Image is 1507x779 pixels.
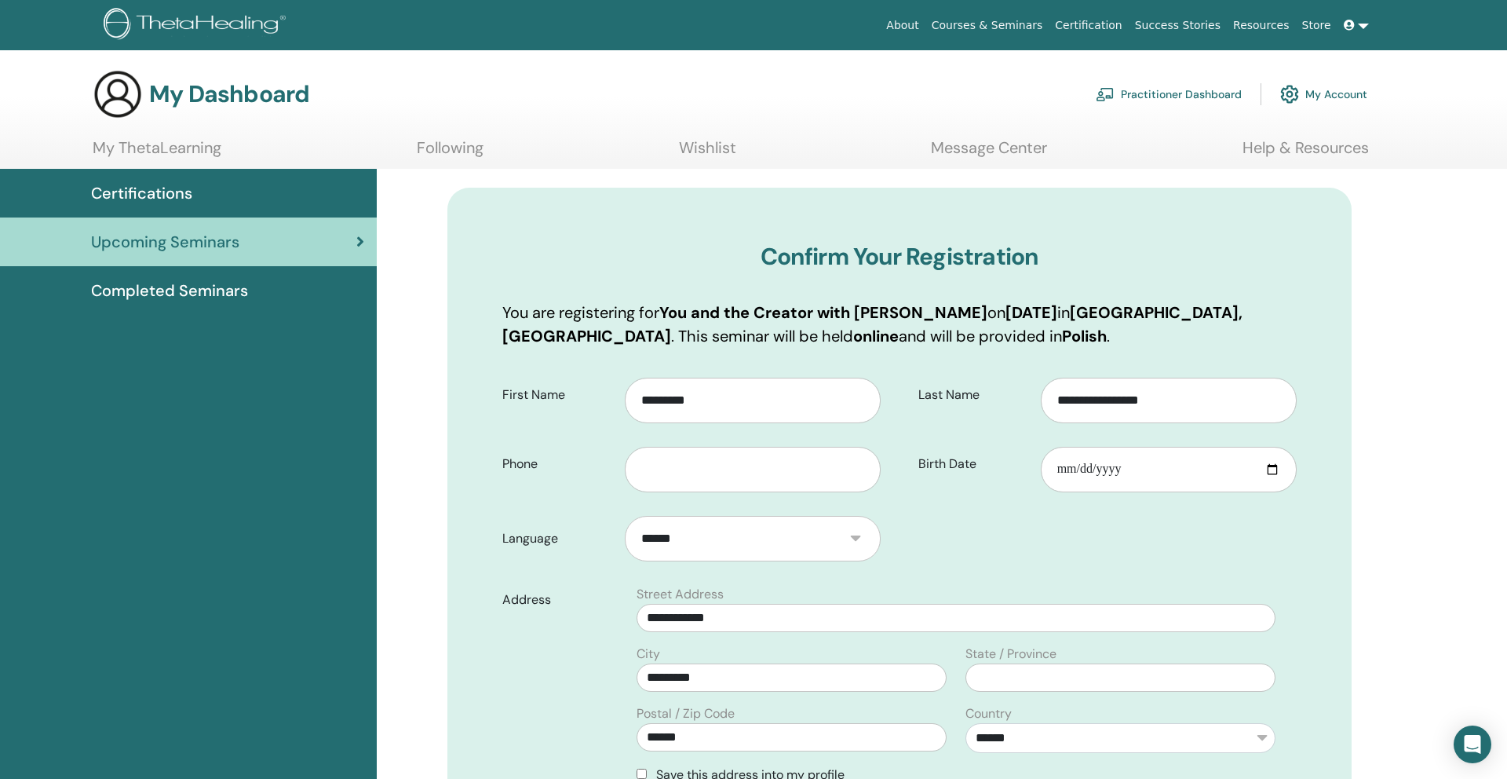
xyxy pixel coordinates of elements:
[679,138,736,169] a: Wishlist
[1296,11,1337,40] a: Store
[91,181,192,205] span: Certifications
[491,585,627,615] label: Address
[853,326,899,346] b: online
[907,449,1041,479] label: Birth Date
[637,704,735,723] label: Postal / Zip Code
[502,301,1297,348] p: You are registering for on in . This seminar will be held and will be provided in .
[1280,81,1299,108] img: cog.svg
[1096,77,1242,112] a: Practitioner Dashboard
[93,69,143,119] img: generic-user-icon.jpg
[659,302,987,323] b: You and the Creator with [PERSON_NAME]
[1062,326,1107,346] b: Polish
[1096,87,1115,101] img: chalkboard-teacher.svg
[491,524,625,554] label: Language
[417,138,483,169] a: Following
[1280,77,1367,112] a: My Account
[907,380,1041,410] label: Last Name
[965,704,1012,723] label: Country
[1227,11,1296,40] a: Resources
[880,11,925,40] a: About
[491,449,625,479] label: Phone
[91,279,248,302] span: Completed Seminars
[1454,726,1491,763] div: Open Intercom Messenger
[965,645,1056,664] label: State / Province
[931,138,1047,169] a: Message Center
[1049,11,1128,40] a: Certification
[637,645,660,664] label: City
[1242,138,1369,169] a: Help & Resources
[91,230,239,254] span: Upcoming Seminars
[149,80,309,108] h3: My Dashboard
[502,243,1297,271] h3: Confirm Your Registration
[491,380,625,410] label: First Name
[93,138,221,169] a: My ThetaLearning
[1129,11,1227,40] a: Success Stories
[104,8,291,43] img: logo.png
[925,11,1049,40] a: Courses & Seminars
[1005,302,1057,323] b: [DATE]
[637,585,724,604] label: Street Address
